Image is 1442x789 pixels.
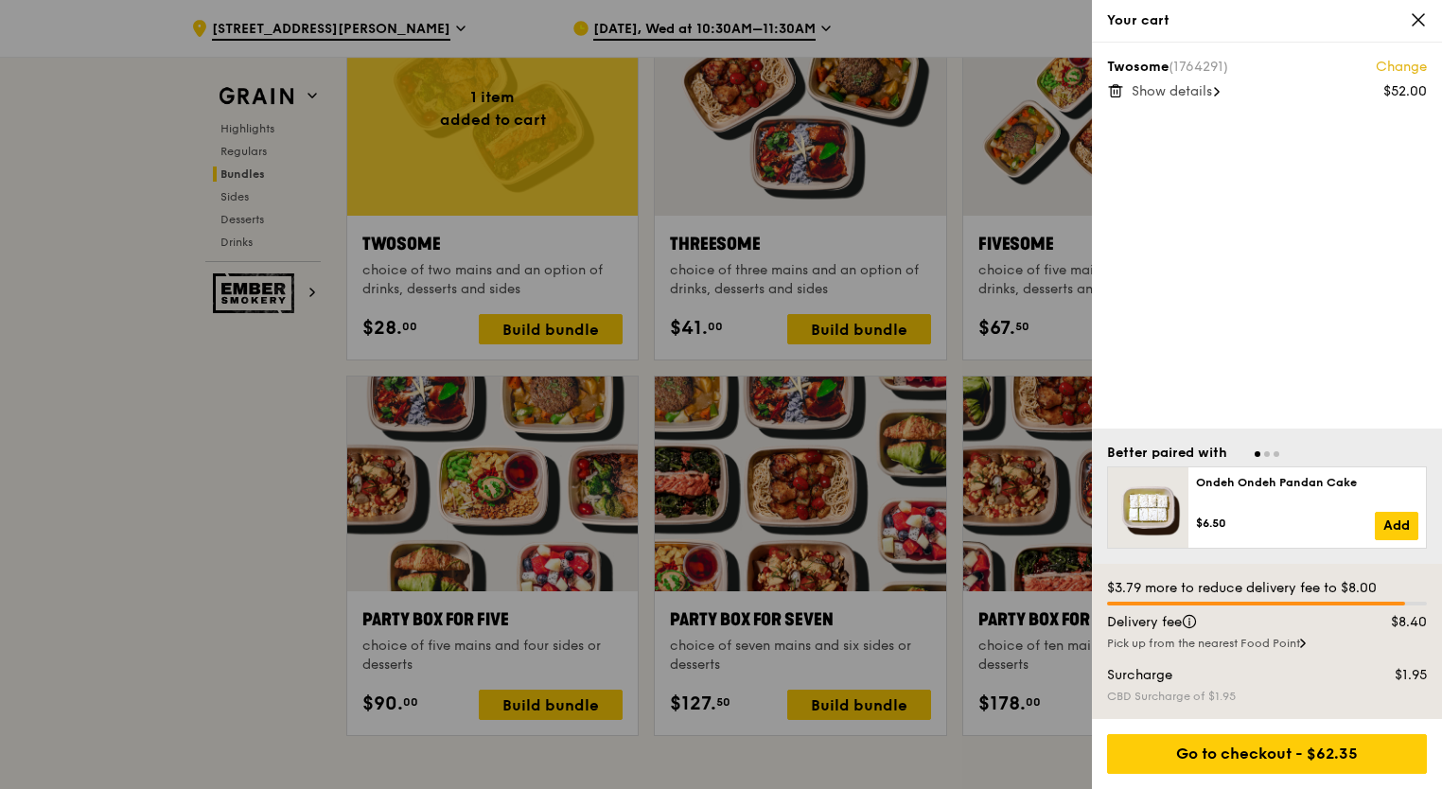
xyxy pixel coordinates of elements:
div: $3.79 more to reduce delivery fee to $8.00 [1107,579,1427,598]
a: Add [1375,512,1418,540]
div: $8.40 [1353,613,1439,632]
div: Ondeh Ondeh Pandan Cake [1196,475,1418,490]
div: $6.50 [1196,516,1375,531]
span: (1764291) [1169,59,1228,75]
div: Surcharge [1096,666,1353,685]
span: Go to slide 3 [1274,451,1279,457]
div: $52.00 [1383,82,1427,101]
div: Twosome [1107,58,1427,77]
div: Better paired with [1107,444,1227,463]
div: Your cart [1107,11,1427,30]
div: CBD Surcharge of $1.95 [1107,689,1427,704]
a: Change [1376,58,1427,77]
div: Pick up from the nearest Food Point [1107,636,1427,651]
span: Go to slide 2 [1264,451,1270,457]
div: Go to checkout - $62.35 [1107,734,1427,774]
div: $1.95 [1353,666,1439,685]
div: Delivery fee [1096,613,1353,632]
span: Go to slide 1 [1255,451,1260,457]
span: Show details [1132,83,1212,99]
